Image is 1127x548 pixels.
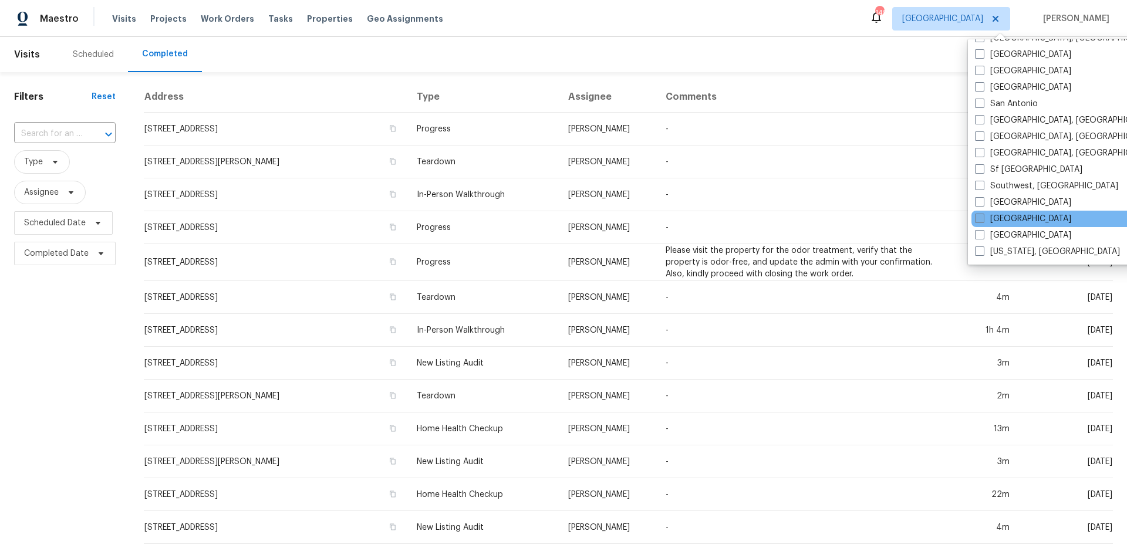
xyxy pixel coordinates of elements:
td: 1m [947,113,1019,146]
span: Scheduled Date [24,217,86,229]
span: Work Orders [201,13,254,25]
td: [PERSON_NAME] [559,178,656,211]
label: [US_STATE], [GEOGRAPHIC_DATA] [975,246,1120,258]
td: 3m [947,445,1019,478]
div: 148 [875,7,883,19]
button: Copy Address [387,256,398,267]
td: [PERSON_NAME] [559,380,656,412]
td: [PERSON_NAME] [559,412,656,445]
td: [STREET_ADDRESS][PERSON_NAME] [144,380,407,412]
label: [GEOGRAPHIC_DATA] [975,65,1071,77]
th: Type [407,82,558,113]
td: Teardown [407,146,558,178]
label: [GEOGRAPHIC_DATA] [975,197,1071,208]
td: 3m [947,347,1019,380]
span: [PERSON_NAME] [1038,13,1109,25]
td: 4m [947,211,1019,244]
button: Copy Address [387,522,398,532]
div: Reset [92,91,116,103]
th: Address [144,82,407,113]
span: Projects [150,13,187,25]
td: - [656,281,947,314]
button: Copy Address [387,156,398,167]
span: Tasks [268,15,293,23]
td: - [656,146,947,178]
td: - [656,478,947,511]
td: Progress [407,211,558,244]
td: 1h 36m [947,178,1019,211]
td: [DATE] [1019,281,1113,314]
td: 1h 4m [947,314,1019,347]
td: 2m [947,380,1019,412]
button: Copy Address [387,357,398,368]
label: [GEOGRAPHIC_DATA] [975,82,1071,93]
button: Copy Address [387,292,398,302]
td: In-Person Walkthrough [407,314,558,347]
th: Comments [656,82,947,113]
button: Copy Address [387,123,398,134]
td: Teardown [407,281,558,314]
span: Visits [14,42,40,67]
div: Completed [142,48,188,60]
td: - [656,314,947,347]
div: Scheduled [73,49,114,60]
td: [PERSON_NAME] [559,281,656,314]
td: [STREET_ADDRESS][PERSON_NAME] [144,146,407,178]
th: Duration [947,82,1019,113]
td: 4m [947,511,1019,544]
label: [GEOGRAPHIC_DATA] [975,213,1071,225]
td: Progress [407,113,558,146]
td: Home Health Checkup [407,478,558,511]
td: Please visit the property for the odor treatment, verify that the property is odor-free, and upda... [656,244,947,281]
td: - [656,511,947,544]
td: [STREET_ADDRESS] [144,178,407,211]
td: [STREET_ADDRESS][PERSON_NAME] [144,445,407,478]
td: [DATE] [1019,412,1113,445]
td: [PERSON_NAME] [559,113,656,146]
td: [PERSON_NAME] [559,511,656,544]
td: - [656,347,947,380]
td: [STREET_ADDRESS] [144,511,407,544]
span: Maestro [40,13,79,25]
button: Copy Address [387,423,398,434]
h1: Filters [14,91,92,103]
td: Home Health Checkup [407,412,558,445]
td: [PERSON_NAME] [559,211,656,244]
td: Progress [407,244,558,281]
td: [STREET_ADDRESS] [144,113,407,146]
td: [STREET_ADDRESS] [144,314,407,347]
td: [STREET_ADDRESS] [144,478,407,511]
span: Assignee [24,187,59,198]
span: Completed Date [24,248,89,259]
td: [STREET_ADDRESS] [144,412,407,445]
th: Assignee [559,82,656,113]
span: [GEOGRAPHIC_DATA] [902,13,983,25]
button: Open [100,126,117,143]
td: [DATE] [1019,314,1113,347]
td: - [656,178,947,211]
td: - [656,412,947,445]
button: Copy Address [387,222,398,232]
td: [DATE] [1019,445,1113,478]
td: [DATE] [1019,478,1113,511]
td: 4m [947,281,1019,314]
td: Teardown [407,380,558,412]
span: Type [24,156,43,168]
button: Copy Address [387,489,398,499]
td: - [656,445,947,478]
td: - [656,113,947,146]
button: Copy Address [387,324,398,335]
td: New Listing Audit [407,347,558,380]
label: [GEOGRAPHIC_DATA] [975,49,1071,60]
td: 183h 13m [947,146,1019,178]
td: 22m [947,478,1019,511]
td: New Listing Audit [407,511,558,544]
td: - [656,211,947,244]
td: In-Person Walkthrough [407,178,558,211]
td: [PERSON_NAME] [559,347,656,380]
span: Properties [307,13,353,25]
td: [PERSON_NAME] [559,244,656,281]
label: San Antonio [975,98,1038,110]
td: [PERSON_NAME] [559,314,656,347]
label: Sf [GEOGRAPHIC_DATA] [975,164,1082,175]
